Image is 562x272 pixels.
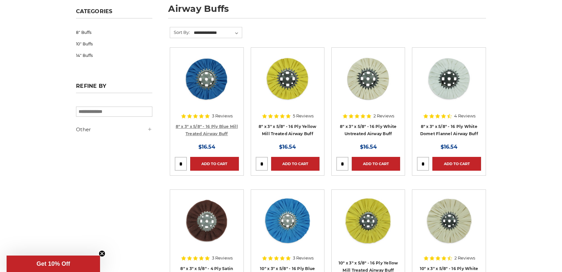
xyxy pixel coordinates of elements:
span: 3 Reviews [293,256,314,260]
a: 10 inch blue treated airway buffing wheel [256,194,319,258]
span: $16.54 [198,144,215,150]
a: 10" Buffs [76,38,152,50]
a: 10 inch untreated airway buffing wheel [417,194,481,258]
img: 10 inch blue treated airway buffing wheel [261,194,314,247]
a: 8" x 3" x 5/8" - 16 Ply White Untreated Airway Buff [340,124,396,136]
a: 8" Buffs [76,27,152,38]
a: 8 inch satin surface prep airway buff [175,194,239,258]
button: Close teaser [99,250,105,257]
label: Sort By: [170,27,190,37]
a: 10 inch yellow mill treated airway buff [336,194,400,258]
img: 10 inch yellow mill treated airway buff [342,194,395,247]
a: 14" Buffs [76,50,152,61]
span: 2 Reviews [373,114,394,118]
img: 8 x 3 x 5/8 airway buff yellow mill treatment [261,52,314,105]
span: $16.54 [441,144,457,150]
a: Add to Cart [432,157,481,171]
span: 3 Reviews [212,114,233,118]
span: $16.54 [279,144,296,150]
a: Add to Cart [190,157,239,171]
a: 8 inch untreated airway buffing wheel [336,52,400,116]
span: Get 10% Off [37,260,70,267]
select: Sort By: [193,28,242,38]
span: 4 Reviews [454,114,475,118]
img: 8 inch white domet flannel airway buffing wheel [423,52,475,105]
h5: Refine by [76,83,152,93]
img: 8 inch satin surface prep airway buff [180,194,233,247]
img: 10 inch untreated airway buffing wheel [423,194,475,247]
a: blue mill treated 8 inch airway buffing wheel [175,52,239,116]
h5: Other [76,126,152,134]
span: 5 Reviews [293,114,314,118]
h1: airway buffs [168,4,486,18]
div: Get 10% OffClose teaser [7,256,100,272]
a: Add to Cart [271,157,319,171]
h5: Categories [76,8,152,18]
span: 2 Reviews [454,256,475,260]
img: 8 inch untreated airway buffing wheel [342,52,395,105]
span: 3 Reviews [212,256,233,260]
img: blue mill treated 8 inch airway buffing wheel [180,52,233,105]
a: 8 x 3 x 5/8 airway buff yellow mill treatment [256,52,319,116]
a: 8" x 3" x 5/8" - 16 Ply White Domet Flannel Airway Buff [420,124,478,136]
a: 8" x 3" x 5/8" - 16 Ply Yellow Mill Treated Airway Buff [259,124,317,136]
a: 8" x 3" x 5/8" - 16 Ply Blue Mill Treated Airway Buff [176,124,238,136]
a: 8 inch white domet flannel airway buffing wheel [417,52,481,116]
a: Add to Cart [352,157,400,171]
span: $16.54 [360,144,377,150]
